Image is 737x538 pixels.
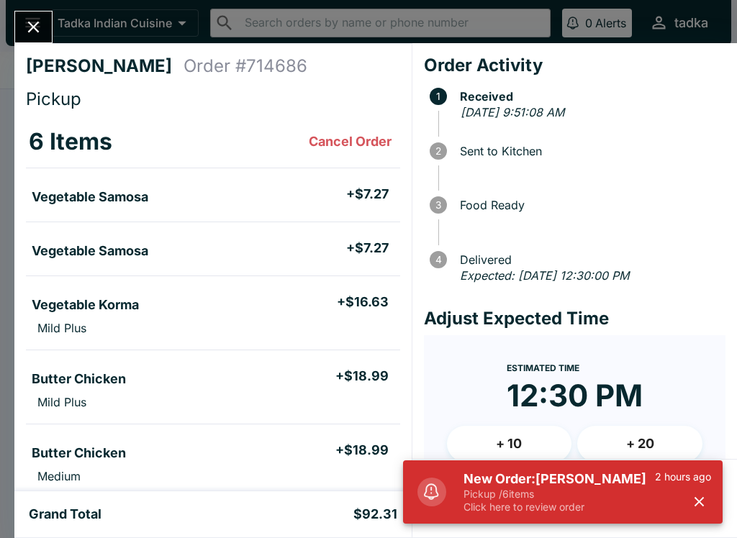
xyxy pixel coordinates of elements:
[464,470,655,488] h5: New Order: [PERSON_NAME]
[32,242,148,260] h5: Vegetable Samosa
[447,426,572,462] button: + 10
[15,12,52,42] button: Close
[346,240,389,257] h5: + $7.27
[37,321,86,335] p: Mild Plus
[435,254,441,265] text: 4
[346,186,389,203] h5: + $7.27
[29,127,112,156] h3: 6 Items
[655,470,711,483] p: 2 hours ago
[184,55,307,77] h4: Order # 714686
[435,199,441,211] text: 3
[29,506,101,523] h5: Grand Total
[424,55,725,76] h4: Order Activity
[37,469,81,483] p: Medium
[507,363,579,373] span: Estimated Time
[507,377,643,414] time: 12:30 PM
[353,506,397,523] h5: $92.31
[32,188,148,206] h5: Vegetable Samosa
[464,488,655,501] p: Pickup / 6 items
[32,444,126,462] h5: Butter Chicken
[453,199,725,211] span: Food Ready
[32,296,139,314] h5: Vegetable Korma
[37,395,86,409] p: Mild Plus
[424,308,725,329] h4: Adjust Expected Time
[26,88,81,109] span: Pickup
[453,253,725,266] span: Delivered
[335,368,389,385] h5: + $18.99
[453,145,725,158] span: Sent to Kitchen
[460,268,629,283] em: Expected: [DATE] 12:30:00 PM
[435,145,441,157] text: 2
[26,55,184,77] h4: [PERSON_NAME]
[464,501,655,514] p: Click here to review order
[303,127,397,156] button: Cancel Order
[461,105,564,119] em: [DATE] 9:51:08 AM
[32,370,126,388] h5: Butter Chicken
[453,90,725,103] span: Received
[577,426,702,462] button: + 20
[337,293,389,311] h5: + $16.63
[335,442,389,459] h5: + $18.99
[436,91,440,102] text: 1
